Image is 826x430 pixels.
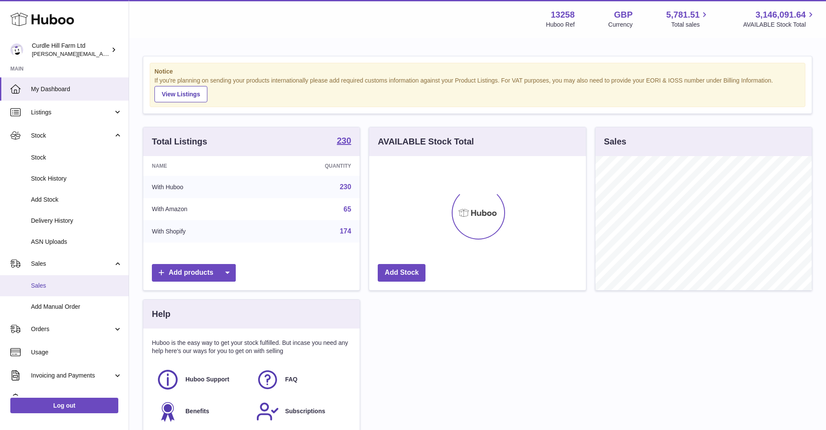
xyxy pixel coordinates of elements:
a: View Listings [154,86,207,102]
a: Add products [152,264,236,282]
h3: Total Listings [152,136,207,147]
div: If you're planning on sending your products internationally please add required customs informati... [154,77,801,102]
span: Sales [31,282,122,290]
a: Subscriptions [256,400,347,423]
span: AVAILABLE Stock Total [743,21,816,29]
a: Log out [10,398,118,413]
span: Sales [31,260,113,268]
a: FAQ [256,368,347,391]
span: Stock History [31,175,122,183]
span: Orders [31,325,113,333]
span: Cases [31,395,122,403]
strong: 13258 [551,9,575,21]
td: With Shopify [143,220,262,243]
div: Curdle Hill Farm Ltd [32,42,109,58]
span: Add Manual Order [31,303,122,311]
strong: GBP [614,9,632,21]
td: With Amazon [143,198,262,221]
a: 230 [340,183,351,190]
span: Usage [31,348,122,356]
strong: Notice [154,68,801,76]
h3: AVAILABLE Stock Total [378,136,474,147]
span: 3,146,091.64 [755,9,806,21]
span: ASN Uploads [31,238,122,246]
span: Listings [31,108,113,117]
a: 174 [340,227,351,235]
a: Benefits [156,400,247,423]
div: Currency [608,21,633,29]
a: 5,781.51 Total sales [666,9,710,29]
span: Add Stock [31,196,122,204]
span: Huboo Support [185,375,229,384]
a: Huboo Support [156,368,247,391]
div: Huboo Ref [546,21,575,29]
h3: Help [152,308,170,320]
a: 3,146,091.64 AVAILABLE Stock Total [743,9,816,29]
span: Invoicing and Payments [31,372,113,380]
span: Stock [31,132,113,140]
span: Stock [31,154,122,162]
span: Total sales [671,21,709,29]
p: Huboo is the easy way to get your stock fulfilled. But incase you need any help here's our ways f... [152,339,351,355]
a: 230 [337,136,351,147]
h3: Sales [604,136,626,147]
span: [PERSON_NAME][EMAIL_ADDRESS][DOMAIN_NAME] [32,50,173,57]
strong: 230 [337,136,351,145]
th: Name [143,156,262,176]
a: 65 [344,206,351,213]
span: FAQ [285,375,298,384]
img: miranda@diddlysquatfarmshop.com [10,43,23,56]
span: Benefits [185,407,209,415]
th: Quantity [262,156,360,176]
td: With Huboo [143,176,262,198]
span: My Dashboard [31,85,122,93]
a: Add Stock [378,264,425,282]
span: Delivery History [31,217,122,225]
span: Subscriptions [285,407,325,415]
span: 5,781.51 [666,9,700,21]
